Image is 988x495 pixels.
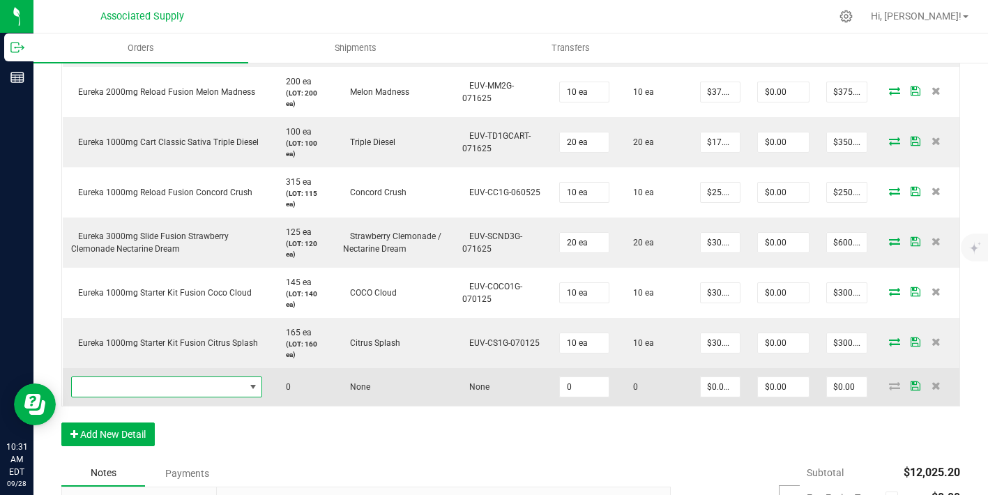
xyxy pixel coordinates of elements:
span: Orders [109,42,173,54]
span: Delete Order Detail [926,86,947,95]
span: Delete Order Detail [926,381,947,390]
input: 0 [827,183,867,202]
input: 0 [560,283,609,303]
input: 0 [701,333,740,353]
span: 0 [279,382,291,392]
input: 0 [758,377,808,397]
input: 0 [701,132,740,152]
span: EUV-TD1GCART-071625 [462,131,531,153]
span: Eureka 1000mg Reload Fusion Concord Crush [71,188,252,197]
p: 10:31 AM EDT [6,441,27,478]
span: Melon Madness [343,87,409,97]
input: 0 [758,283,808,303]
p: (LOT: 115 ea) [279,188,326,209]
span: NO DATA FOUND [71,376,263,397]
span: 125 ea [279,227,312,237]
span: $12,025.20 [904,466,960,479]
span: Citrus Splash [343,338,400,348]
span: Eureka 2000mg Reload Fusion Melon Madness [71,87,255,97]
span: Associated Supply [100,10,184,22]
input: 0 [827,283,867,303]
span: 165 ea [279,328,312,337]
span: Save Order Detail [905,187,926,195]
inline-svg: Outbound [10,40,24,54]
span: Delete Order Detail [926,337,947,346]
span: Save Order Detail [905,287,926,296]
input: 0 [560,132,609,152]
input: 0 [701,183,740,202]
input: 0 [827,377,867,397]
input: 0 [758,183,808,202]
span: 0 [626,382,638,392]
span: Delete Order Detail [926,137,947,145]
span: Triple Diesel [343,137,395,147]
span: Save Order Detail [905,381,926,390]
input: 0 [827,333,867,353]
input: 0 [827,132,867,152]
span: EUV-SCND3G-071625 [462,231,522,254]
span: 10 ea [626,338,654,348]
input: 0 [827,233,867,252]
p: (LOT: 120 ea) [279,238,326,259]
input: 0 [701,233,740,252]
input: 0 [560,233,609,252]
input: 0 [701,377,740,397]
span: 10 ea [626,87,654,97]
span: 10 ea [626,188,654,197]
span: Delete Order Detail [926,187,947,195]
span: EUV-CC1G-060525 [462,188,540,197]
span: Save Order Detail [905,237,926,245]
span: Shipments [316,42,395,54]
span: Subtotal [807,467,844,478]
inline-svg: Reports [10,70,24,84]
span: Eureka 1000mg Starter Kit Fusion Coco Cloud [71,288,252,298]
span: Save Order Detail [905,137,926,145]
input: 0 [560,333,609,353]
span: Strawberry Clemonade / Nectarine Dream [343,231,441,254]
span: 315 ea [279,177,312,187]
span: EUV-MM2G-071625 [462,81,514,103]
span: Eureka 1000mg Cart Classic Sativa Triple Diesel [71,137,259,147]
span: None [343,382,370,392]
input: 0 [560,377,609,397]
span: Delete Order Detail [926,287,947,296]
button: Add New Detail [61,422,155,446]
span: Eureka 1000mg Starter Kit Fusion Citrus Splash [71,338,258,348]
span: 145 ea [279,277,312,287]
input: 0 [758,132,808,152]
p: (LOT: 160 ea) [279,339,326,360]
span: Delete Order Detail [926,237,947,245]
a: Transfers [463,33,678,63]
p: (LOT: 100 ea) [279,138,326,159]
span: 200 ea [279,77,312,86]
a: Orders [33,33,248,63]
p: 09/28 [6,478,27,489]
span: EUV-COCO1G-070125 [462,282,522,304]
p: (LOT: 140 ea) [279,289,326,310]
span: Concord Crush [343,188,406,197]
span: None [462,382,489,392]
input: 0 [701,82,740,102]
input: 0 [758,333,808,353]
span: EUV-CS1G-070125 [462,338,540,348]
span: 20 ea [626,137,654,147]
span: Transfers [533,42,609,54]
input: 0 [827,82,867,102]
input: 0 [701,283,740,303]
span: Hi, [PERSON_NAME]! [871,10,962,22]
div: Notes [61,460,145,487]
div: Manage settings [837,10,855,23]
span: Eureka 3000mg Slide Fusion Strawberry Clemonade Nectarine Dream [71,231,229,254]
span: Save Order Detail [905,337,926,346]
a: Shipments [248,33,463,63]
div: Payments [145,461,229,486]
span: Save Order Detail [905,86,926,95]
span: COCO Cloud [343,288,397,298]
span: 100 ea [279,127,312,137]
input: 0 [560,82,609,102]
span: 20 ea [626,238,654,247]
input: 0 [758,233,808,252]
span: 10 ea [626,288,654,298]
iframe: Resource center [14,383,56,425]
input: 0 [560,183,609,202]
